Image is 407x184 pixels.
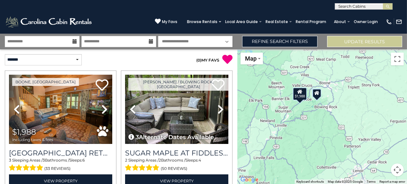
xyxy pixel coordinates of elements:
button: 3Alternate Dates Available [128,133,214,142]
a: Real Estate [262,17,291,26]
span: (50 reviews) [161,164,187,173]
div: Sleeping Areas / Bathrooms / Sleeps: [125,157,228,173]
div: $1,988 [293,88,307,100]
img: thumbnail_163268585.jpeg [9,75,112,144]
div: Sleeping Areas / Bathrooms / Sleeps: [9,157,112,173]
span: Map data ©2025 Google [328,180,363,183]
img: White-1-2.png [5,15,94,28]
a: Terms (opens in new tab) [367,180,376,183]
button: Keyboard shortcuts [296,180,324,184]
a: (0)MY FAVS [196,58,219,63]
a: Add to favorites [96,79,108,92]
button: Map camera controls [391,163,404,176]
span: 3 [43,158,45,163]
a: My Favs [155,18,177,25]
span: 3 [136,133,139,142]
a: Owner Login [351,17,381,26]
a: Sugar Maple at Fiddlestix [125,149,228,157]
img: thumbnail_166624615.jpeg [125,75,228,144]
img: mail-regular-white.png [396,19,402,25]
a: Browse Rentals [184,17,221,26]
button: Change map style [241,53,263,64]
a: Open this area in Google Maps (opens a new window) [239,176,260,184]
a: About [331,17,349,26]
h3: Boulder Falls Retreat [9,149,112,157]
span: $1,988 [12,127,36,137]
span: Map [245,55,257,62]
span: (33 reviews) [45,164,71,173]
span: ( ) [196,58,201,63]
a: Refine Search Filters [242,36,317,47]
span: 0 [198,58,200,63]
button: Update Results [327,36,402,47]
a: Local Area Guide [222,17,261,26]
a: Rental Program [293,17,329,26]
a: Report a map error [379,180,405,183]
span: 2 [125,158,127,163]
a: Boone, [GEOGRAPHIC_DATA] [12,78,79,86]
a: [PERSON_NAME] / Blowing Rock, [GEOGRAPHIC_DATA] [128,78,228,91]
span: 2 [159,158,161,163]
span: 6 [82,158,85,163]
a: [GEOGRAPHIC_DATA] Retreat [9,149,112,157]
span: My Favs [162,19,177,25]
img: phone-regular-white.png [386,19,392,25]
button: Toggle fullscreen view [391,53,404,65]
span: 4 [199,158,201,163]
img: Google [239,176,260,184]
span: including taxes & fees [12,138,53,142]
span: 3 [9,158,11,163]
